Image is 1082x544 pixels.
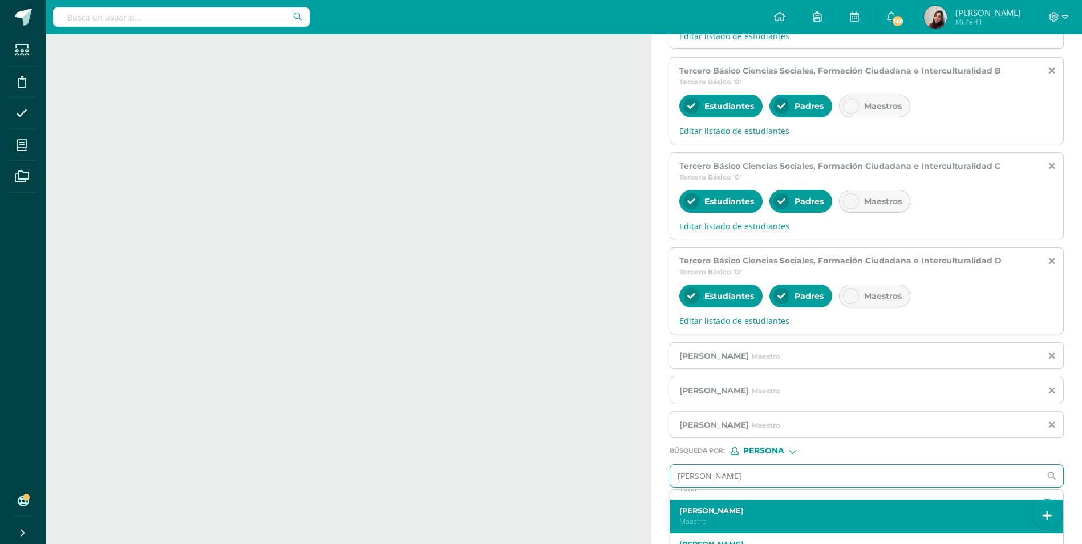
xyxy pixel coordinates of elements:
[704,101,754,111] span: Estudiantes
[679,315,1054,326] span: Editar listado de estudiantes
[795,196,824,206] span: Padres
[955,7,1021,18] span: [PERSON_NAME]
[53,7,310,27] input: Busca un usuario...
[679,420,749,430] span: [PERSON_NAME]
[924,6,947,29] img: 1fd3dd1cd182faa4a90c6c537c1d09a2.png
[679,517,1038,526] p: Maestro
[752,352,780,360] span: Maestro
[795,101,824,111] span: Padres
[679,221,1054,232] span: Editar listado de estudiantes
[864,291,902,301] span: Maestros
[752,387,780,395] span: Maestro
[795,291,824,301] span: Padres
[704,291,754,301] span: Estudiantes
[679,161,1000,171] span: Tercero Básico Ciencias Sociales, Formación Ciudadana e Interculturalidad C
[679,78,741,86] span: Tercero Básico 'B'
[864,196,902,206] span: Maestros
[679,255,1002,266] span: Tercero Básico Ciencias Sociales, Formación Ciudadana e Interculturalidad D
[679,267,742,276] span: Tercero Básico 'D'
[752,421,780,429] span: Maestro
[891,15,904,27] span: 268
[679,385,749,396] span: [PERSON_NAME]
[679,351,749,361] span: [PERSON_NAME]
[679,173,741,181] span: Tercero Básico 'C'
[731,447,816,455] div: [object Object]
[670,448,725,454] span: Búsqueda por :
[679,66,1001,76] span: Tercero Básico Ciencias Sociales, Formación Ciudadana e Interculturalidad B
[864,101,902,111] span: Maestros
[679,506,1038,515] label: [PERSON_NAME]
[743,448,784,454] span: Persona
[955,17,1021,27] span: Mi Perfil
[704,196,754,206] span: Estudiantes
[679,125,1054,136] span: Editar listado de estudiantes
[679,31,1054,42] span: Editar listado de estudiantes
[670,465,1040,487] input: Ej. Mario Galindo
